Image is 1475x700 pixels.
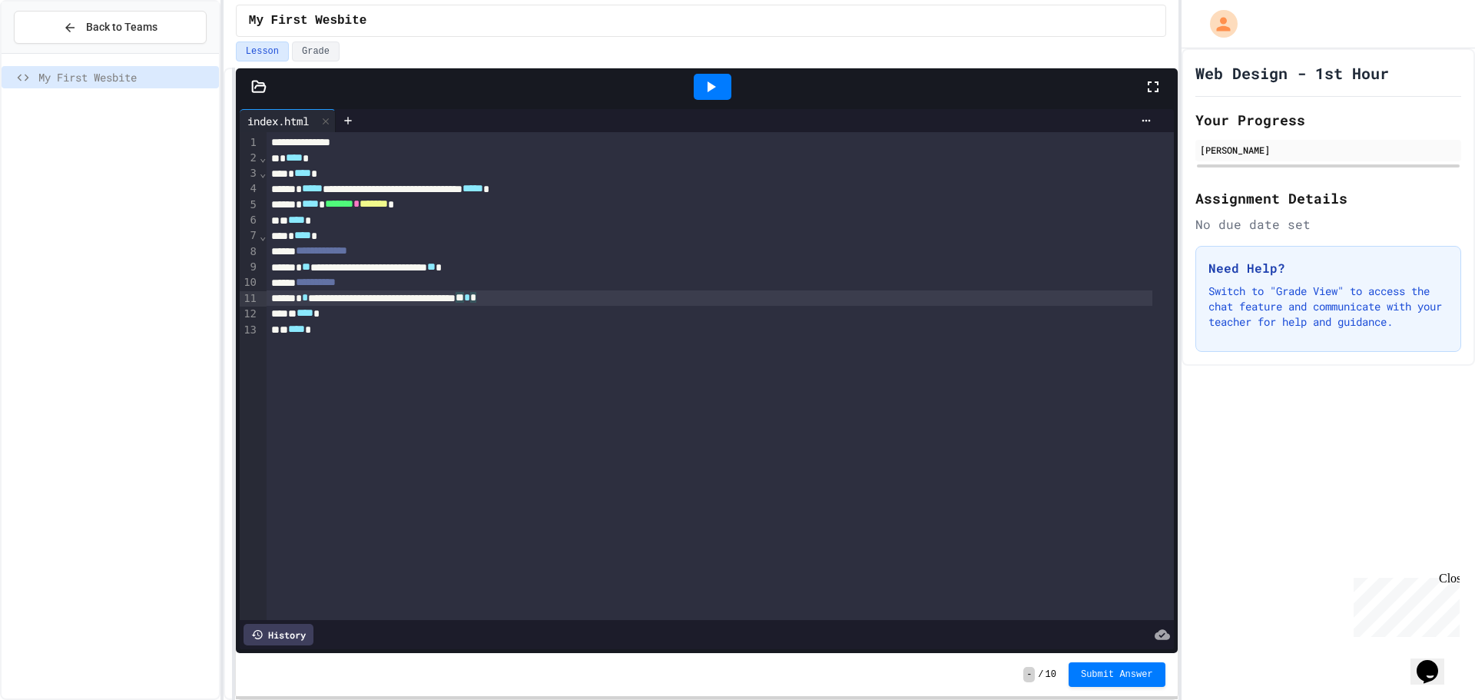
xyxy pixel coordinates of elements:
[6,6,106,98] div: Chat with us now!Close
[1195,187,1461,209] h2: Assignment Details
[240,228,259,244] div: 7
[249,12,367,30] span: My First Wesbite
[1023,667,1035,682] span: -
[240,291,259,307] div: 11
[240,244,259,260] div: 8
[240,307,259,322] div: 12
[1347,572,1460,637] iframe: chat widget
[38,69,213,85] span: My First Wesbite
[259,167,267,179] span: Fold line
[1194,6,1241,41] div: My Account
[14,11,207,44] button: Back to Teams
[1208,284,1448,330] p: Switch to "Grade View" to access the chat feature and communicate with your teacher for help and ...
[240,135,259,151] div: 1
[1410,639,1460,685] iframe: chat widget
[240,151,259,166] div: 2
[1081,668,1153,681] span: Submit Answer
[1195,109,1461,131] h2: Your Progress
[1069,662,1165,687] button: Submit Answer
[1195,215,1461,234] div: No due date set
[259,151,267,164] span: Fold line
[236,41,289,61] button: Lesson
[292,41,340,61] button: Grade
[240,166,259,181] div: 3
[240,275,259,290] div: 10
[240,181,259,197] div: 4
[1195,62,1389,84] h1: Web Design - 1st Hour
[259,230,267,242] span: Fold line
[240,213,259,228] div: 6
[240,260,259,275] div: 9
[240,109,336,132] div: index.html
[1200,143,1457,157] div: [PERSON_NAME]
[240,197,259,213] div: 5
[1038,668,1043,681] span: /
[240,113,317,129] div: index.html
[1208,259,1448,277] h3: Need Help?
[244,624,313,645] div: History
[86,19,157,35] span: Back to Teams
[1046,668,1056,681] span: 10
[240,323,259,338] div: 13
